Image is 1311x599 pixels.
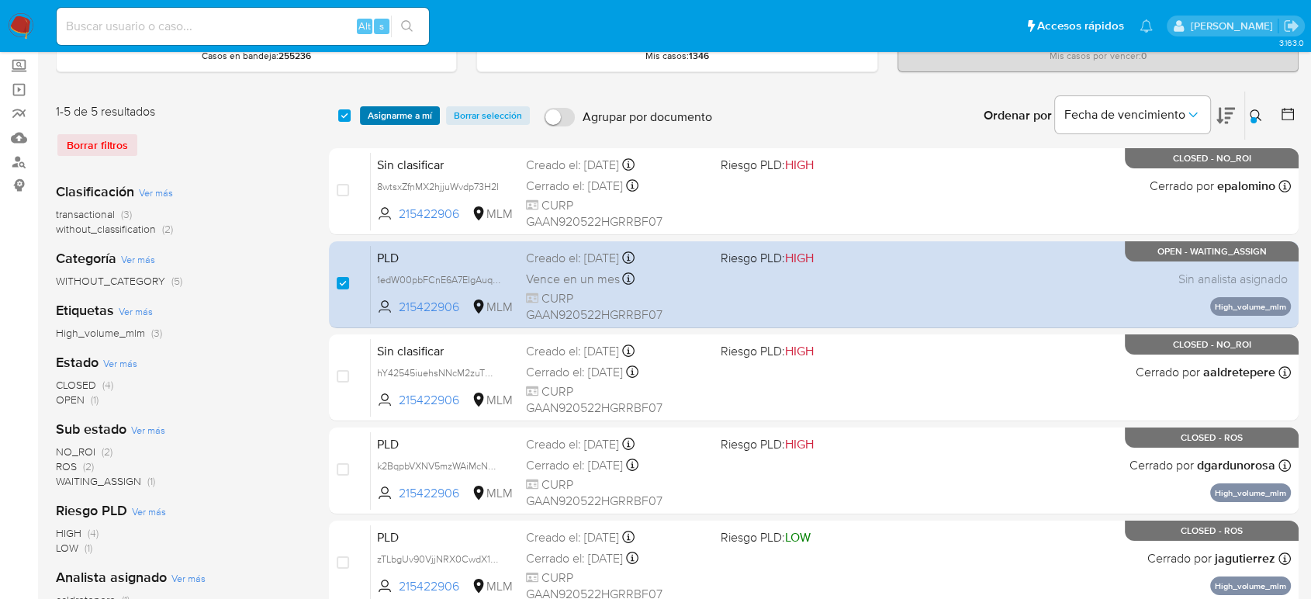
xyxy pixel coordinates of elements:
span: 3.163.0 [1278,36,1303,49]
span: Accesos rápidos [1037,18,1124,34]
span: Alt [358,19,371,33]
a: Notificaciones [1140,19,1153,33]
p: diego.gardunorosas@mercadolibre.com.mx [1190,19,1278,33]
a: Salir [1283,18,1299,34]
span: s [379,19,384,33]
input: Buscar usuario o caso... [57,16,429,36]
button: search-icon [391,16,423,37]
